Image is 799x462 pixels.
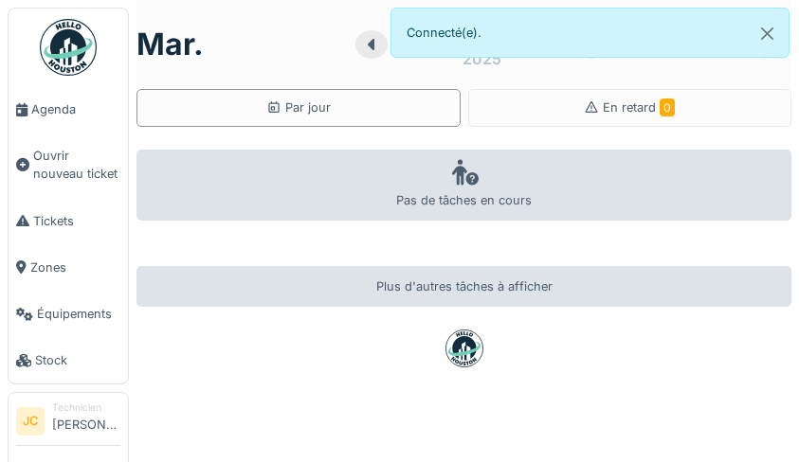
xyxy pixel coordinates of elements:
span: Tickets [33,212,120,230]
a: Agenda [9,86,128,133]
div: Connecté(e). [390,8,790,58]
div: Plus d'autres tâches à afficher [136,266,791,307]
li: [PERSON_NAME] [52,400,120,441]
div: Par jour [266,98,331,116]
h1: mar. [136,27,204,62]
img: Badge_color-CXgf-gQk.svg [40,19,97,76]
li: JC [16,407,45,435]
span: Équipements [37,305,120,323]
a: Équipements [9,291,128,337]
div: Pas de tâches en cours [136,150,791,221]
span: Ouvrir nouveau ticket [33,147,120,183]
a: Stock [9,337,128,383]
span: Agenda [31,100,120,118]
img: badge-BVDL4wpA.svg [445,329,483,367]
a: Zones [9,244,128,291]
div: 2025 [463,47,501,70]
span: Stock [35,351,120,369]
span: En retard [603,100,675,115]
a: JC Technicien[PERSON_NAME] [16,400,120,446]
span: Zones [30,258,120,276]
a: Ouvrir nouveau ticket [9,133,128,197]
button: Close [746,9,789,59]
a: Tickets [9,198,128,244]
span: 0 [660,98,675,116]
div: Technicien [52,400,120,415]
